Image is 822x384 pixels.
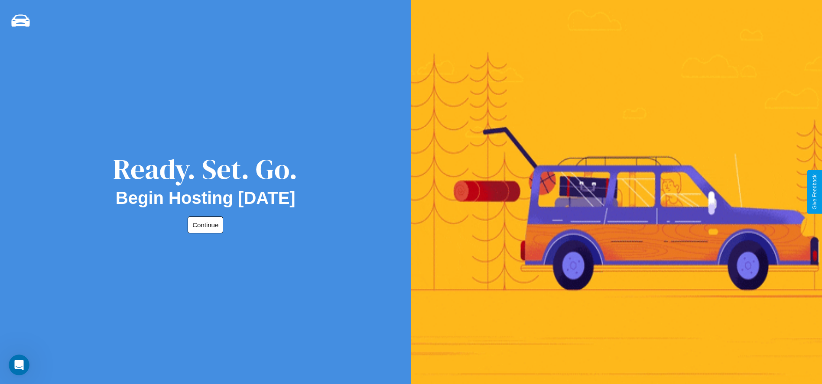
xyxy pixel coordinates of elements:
iframe: Intercom live chat [9,355,29,375]
h2: Begin Hosting [DATE] [116,188,296,208]
div: Ready. Set. Go. [113,150,298,188]
div: Give Feedback [812,174,818,210]
button: Continue [188,216,223,233]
